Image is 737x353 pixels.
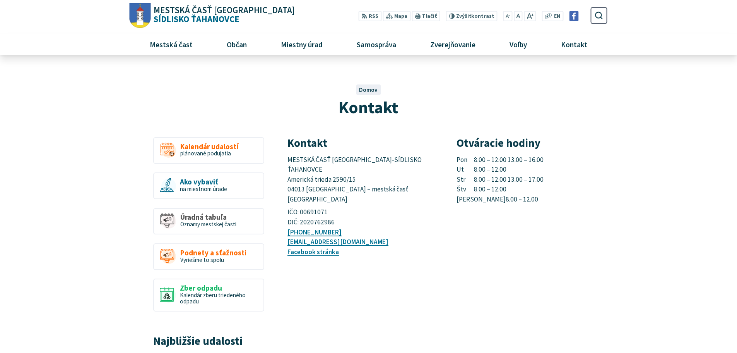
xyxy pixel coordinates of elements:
span: Občan [224,34,250,55]
span: Ako vybaviť [180,178,227,186]
a: Občan [212,34,261,55]
h3: Najbližšie udalosti [153,335,264,347]
span: Miestny úrad [278,34,325,55]
a: Ako vybaviť na miestnom úrade [153,172,264,199]
a: Kontakt [547,34,602,55]
span: Mestská časť [GEOGRAPHIC_DATA] [154,6,295,15]
span: Mestská časť [147,34,195,55]
span: Zverejňovanie [427,34,478,55]
span: Podnety a sťažnosti [180,249,246,257]
span: Kalendár zberu triedeného odpadu [180,291,246,305]
a: [PHONE_NUMBER] [287,228,342,236]
a: Logo Sídlisko Ťahanovce, prejsť na domovskú stránku. [130,3,295,28]
span: Str [457,175,474,185]
span: Vyriešme to spolu [180,256,224,263]
span: Zvýšiť [456,13,471,19]
a: Facebook stránka [287,248,339,256]
span: EN [554,12,560,21]
span: RSS [369,12,378,21]
a: Mestská časť [135,34,207,55]
span: Štv [457,184,474,195]
a: Podnety a sťažnosti Vyriešme to spolu [153,243,264,270]
span: Mapa [394,12,407,21]
button: Zmenšiť veľkosť písma [503,11,513,21]
p: IČO: 00691071 DIČ: 2020762986 [287,207,438,227]
a: Samospráva [343,34,410,55]
img: Prejsť na domovskú stránku [130,3,151,28]
a: Mapa [383,11,410,21]
span: Oznamy mestskej časti [180,220,236,228]
a: Zber odpadu Kalendár zberu triedeného odpadu [153,279,264,312]
h3: Kontakt [287,137,438,149]
span: MESTSKÁ ČASŤ [GEOGRAPHIC_DATA]-SÍDLISKO ŤAHANOVCE Americká trieda 2590/15 04013 [GEOGRAPHIC_DATA]... [287,155,423,204]
a: Miestny úrad [267,34,337,55]
span: Kalendár udalostí [180,143,238,151]
button: Zvýšiťkontrast [446,11,497,21]
a: RSS [359,11,381,21]
span: Samospráva [354,34,399,55]
span: [PERSON_NAME] [457,195,506,205]
p: 8.00 – 12.00 13.00 – 16.00 8.00 – 12.00 8.00 – 12.00 13.00 – 17.00 8.00 – 12.00 8.00 – 12.00 [457,155,607,205]
button: Tlačiť [412,11,440,21]
span: Pon [457,155,474,165]
span: Ut [457,165,474,175]
span: plánované podujatia [180,150,231,157]
img: Prejsť na Facebook stránku [569,11,579,21]
h3: Otváracie hodiny [457,137,607,149]
span: na miestnom úrade [180,185,227,193]
a: Kalendár udalostí plánované podujatia [153,137,264,164]
span: Zber odpadu [180,284,258,292]
span: kontrast [456,13,494,19]
a: Úradná tabuľa Oznamy mestskej časti [153,208,264,235]
span: Voľby [507,34,530,55]
a: Voľby [496,34,541,55]
button: Zväčšiť veľkosť písma [524,11,536,21]
a: EN [552,12,563,21]
a: Zverejňovanie [416,34,490,55]
span: Kontakt [339,96,398,118]
span: Úradná tabuľa [180,213,236,221]
span: Tlačiť [422,13,437,19]
button: Nastaviť pôvodnú veľkosť písma [514,11,522,21]
a: Domov [359,86,378,93]
span: Sídlisko Ťahanovce [151,6,295,24]
a: [EMAIL_ADDRESS][DOMAIN_NAME] [287,238,388,246]
span: Kontakt [558,34,590,55]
